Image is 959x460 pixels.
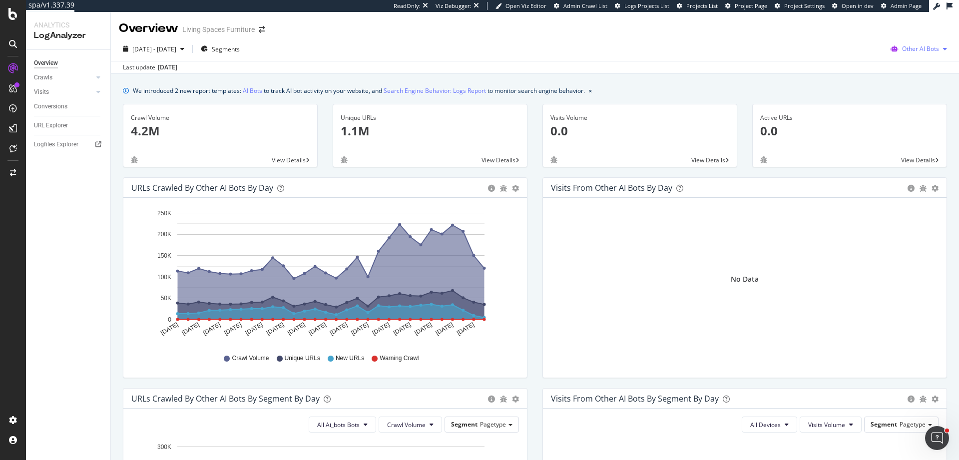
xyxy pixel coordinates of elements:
[551,183,672,193] div: Visits from Other AI Bots by day
[157,252,171,259] text: 150K
[881,2,922,10] a: Admin Page
[317,421,360,429] span: All Ai_bots Bots
[34,58,103,68] a: Overview
[161,295,171,302] text: 50K
[908,396,915,403] div: circle-info
[550,122,729,139] p: 0.0
[500,185,507,192] div: bug
[742,417,797,433] button: All Devices
[920,185,927,192] div: bug
[891,2,922,9] span: Admin Page
[308,321,328,337] text: [DATE]
[34,20,102,30] div: Analytics
[336,354,364,363] span: New URLs
[495,2,546,10] a: Open Viz Editor
[309,417,376,433] button: All Ai_bots Bots
[131,122,310,139] p: 4.2M
[808,421,845,429] span: Visits Volume
[157,444,171,451] text: 300K
[932,396,939,403] div: gear
[920,396,927,403] div: bug
[451,420,478,429] span: Segment
[131,183,273,193] div: URLs Crawled by Other AI Bots by day
[784,2,825,9] span: Project Settings
[932,185,939,192] div: gear
[394,2,421,10] div: ReadOnly:
[157,210,171,217] text: 250K
[550,156,557,163] div: bug
[725,2,767,10] a: Project Page
[586,83,594,98] button: close banner
[259,26,265,33] div: arrow-right-arrow-left
[908,185,915,192] div: circle-info
[34,120,103,131] a: URL Explorer
[341,113,519,122] div: Unique URLs
[34,72,93,83] a: Crawls
[341,122,519,139] p: 1.1M
[34,87,93,97] a: Visits
[512,396,519,403] div: gear
[182,24,255,34] div: Living Spaces Furniture
[925,426,949,450] iframe: Intercom live chat
[131,206,515,345] div: A chart.
[34,58,58,68] div: Overview
[119,41,188,57] button: [DATE] - [DATE]
[760,156,767,163] div: bug
[158,63,177,72] div: [DATE]
[244,321,264,337] text: [DATE]
[800,417,862,433] button: Visits Volume
[265,321,285,337] text: [DATE]
[677,2,718,10] a: Projects List
[272,156,306,164] span: View Details
[735,2,767,9] span: Project Page
[871,420,897,429] span: Segment
[686,2,718,9] span: Projects List
[488,396,495,403] div: circle-info
[436,2,472,10] div: Viz Debugger:
[512,185,519,192] div: gear
[168,316,171,323] text: 0
[34,72,52,83] div: Crawls
[123,85,947,96] div: info banner
[435,321,455,337] text: [DATE]
[123,63,177,72] div: Last update
[341,156,348,163] div: bug
[34,120,68,131] div: URL Explorer
[480,420,506,429] span: Pagetype
[500,396,507,403] div: bug
[624,2,669,9] span: Logs Projects List
[133,85,585,96] div: We introduced 2 new report templates: to track AI bot activity on your website, and to monitor se...
[900,420,926,429] span: Pagetype
[902,44,939,53] span: Other AI Bots
[554,2,607,10] a: Admin Crawl List
[392,321,412,337] text: [DATE]
[615,2,669,10] a: Logs Projects List
[329,321,349,337] text: [DATE]
[750,421,781,429] span: All Devices
[181,321,201,337] text: [DATE]
[384,85,486,96] a: Search Engine Behavior: Logs Report
[832,2,874,10] a: Open in dev
[731,274,759,284] div: No Data
[243,85,262,96] a: AI Bots
[131,156,138,163] div: bug
[550,113,729,122] div: Visits Volume
[34,87,49,97] div: Visits
[371,321,391,337] text: [DATE]
[488,185,495,192] div: circle-info
[232,354,269,363] span: Crawl Volume
[505,2,546,9] span: Open Viz Editor
[481,156,515,164] span: View Details
[132,45,176,53] span: [DATE] - [DATE]
[197,41,244,57] button: Segments
[119,20,178,37] div: Overview
[379,417,442,433] button: Crawl Volume
[223,321,243,337] text: [DATE]
[34,101,103,112] a: Conversions
[760,113,939,122] div: Active URLs
[842,2,874,9] span: Open in dev
[157,231,171,238] text: 200K
[34,139,78,150] div: Logfiles Explorer
[887,41,951,57] button: Other AI Bots
[387,421,426,429] span: Crawl Volume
